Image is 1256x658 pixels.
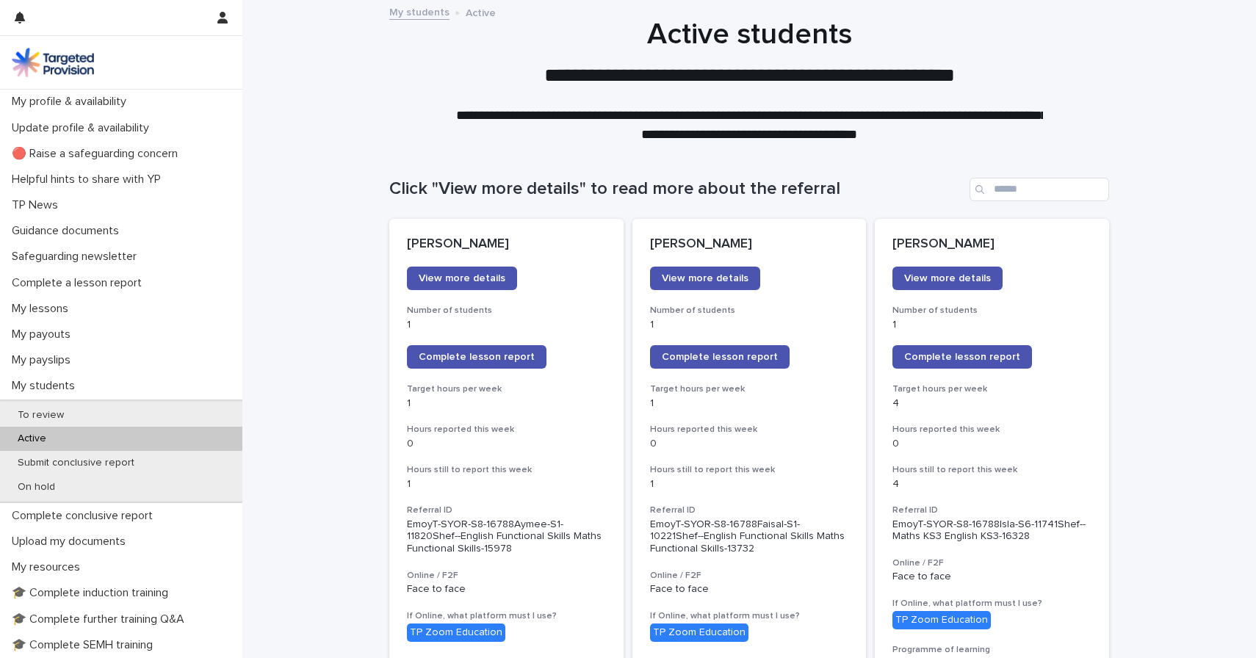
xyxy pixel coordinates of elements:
h3: Online / F2F [407,570,606,582]
p: 0 [650,438,849,450]
p: My profile & availability [6,95,138,109]
p: 4 [892,397,1091,410]
a: View more details [407,267,517,290]
p: Complete conclusive report [6,509,165,523]
p: To review [6,409,76,422]
p: 1 [407,397,606,410]
p: 4 [892,478,1091,491]
h3: Hours still to report this week [892,464,1091,476]
p: [PERSON_NAME] [407,236,606,253]
a: Complete lesson report [407,345,546,369]
h3: If Online, what platform must I use? [407,610,606,622]
h3: Referral ID [892,505,1091,516]
img: M5nRWzHhSzIhMunXDL62 [12,48,94,77]
p: Face to face [892,571,1091,583]
p: 1 [650,397,849,410]
a: View more details [650,267,760,290]
h3: Target hours per week [892,383,1091,395]
p: 🔴 Raise a safeguarding concern [6,147,190,161]
a: Complete lesson report [892,345,1032,369]
p: EmoyT-SYOR-S8-16788Faisal-S1-10221Shef--English Functional Skills Maths Functional Skills-13732 [650,518,849,555]
p: [PERSON_NAME] [650,236,849,253]
p: EmoyT-SYOR-S8-16788Aymee-S1-11820Shef--English Functional Skills Maths Functional Skills-15978 [407,518,606,555]
p: 0 [407,438,606,450]
p: My payouts [6,328,82,341]
p: Guidance documents [6,224,131,238]
a: My students [389,3,450,20]
p: Helpful hints to share with YP [6,173,173,187]
a: Complete lesson report [650,345,790,369]
p: Face to face [650,583,849,596]
span: Complete lesson report [419,352,535,362]
h3: Hours still to report this week [407,464,606,476]
div: TP Zoom Education [407,623,505,642]
span: View more details [904,273,991,283]
p: Face to face [407,583,606,596]
p: My payslips [6,353,82,367]
p: Active [466,4,496,20]
p: Active [6,433,58,445]
p: Complete a lesson report [6,276,154,290]
span: Complete lesson report [662,352,778,362]
p: 1 [650,478,849,491]
p: On hold [6,481,67,493]
p: 1 [407,319,606,331]
p: Submit conclusive report [6,457,146,469]
h3: Online / F2F [650,570,849,582]
p: My resources [6,560,92,574]
h3: Referral ID [650,505,849,516]
p: TP News [6,198,70,212]
div: TP Zoom Education [892,611,991,629]
h3: Referral ID [407,505,606,516]
p: My students [6,379,87,393]
h3: Online / F2F [892,557,1091,569]
div: TP Zoom Education [650,623,748,642]
h3: Hours reported this week [892,424,1091,435]
p: 1 [892,319,1091,331]
p: 1 [407,478,606,491]
h3: Hours still to report this week [650,464,849,476]
span: Complete lesson report [904,352,1020,362]
span: View more details [662,273,748,283]
p: 🎓 Complete induction training [6,586,180,600]
p: EmoyT-SYOR-S8-16788Isla-S6-11741Shef--Maths KS3 English KS3-16328 [892,518,1091,543]
p: [PERSON_NAME] [892,236,1091,253]
h3: If Online, what platform must I use? [650,610,849,622]
p: Update profile & availability [6,121,161,135]
h3: Number of students [407,305,606,317]
h3: Number of students [892,305,1091,317]
h1: Click "View more details" to read more about the referral [389,178,964,200]
a: View more details [892,267,1003,290]
input: Search [970,178,1109,201]
p: 🎓 Complete further training Q&A [6,612,196,626]
p: 0 [892,438,1091,450]
p: Upload my documents [6,535,137,549]
p: Safeguarding newsletter [6,250,148,264]
h1: Active students [389,17,1109,52]
h3: Target hours per week [407,383,606,395]
h3: If Online, what platform must I use? [892,598,1091,610]
h3: Number of students [650,305,849,317]
p: 🎓 Complete SEMH training [6,638,165,652]
h3: Hours reported this week [407,424,606,435]
h3: Hours reported this week [650,424,849,435]
p: 1 [650,319,849,331]
h3: Programme of learning [892,644,1091,656]
h3: Target hours per week [650,383,849,395]
p: My lessons [6,302,80,316]
span: View more details [419,273,505,283]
